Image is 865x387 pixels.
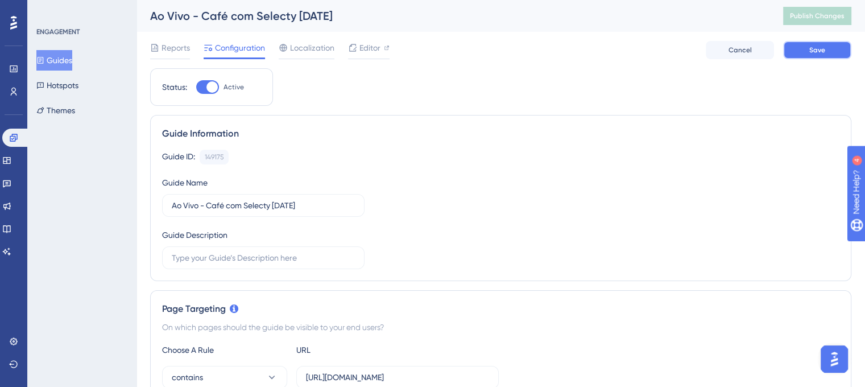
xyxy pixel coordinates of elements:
div: 149175 [205,153,224,162]
input: yourwebsite.com/path [306,371,489,384]
div: URL [296,343,421,357]
div: 4 [79,6,82,15]
div: Guide Name [162,176,208,190]
div: Guide Information [162,127,839,141]
button: Publish Changes [783,7,851,25]
input: Type your Guide’s Name here [172,199,355,212]
div: Guide ID: [162,150,195,164]
button: Hotspots [36,75,78,96]
button: Themes [36,100,75,121]
button: Save [783,41,851,59]
span: Need Help? [27,3,71,17]
span: Editor [359,41,380,55]
div: ENGAGEMENT [36,27,80,36]
button: Cancel [706,41,774,59]
div: Page Targeting [162,302,839,316]
div: Ao Vivo - Café com Selecty [DATE] [150,8,755,24]
div: Choose A Rule [162,343,287,357]
button: Guides [36,50,72,71]
div: Guide Description [162,228,227,242]
div: Status: [162,80,187,94]
input: Type your Guide’s Description here [172,252,355,264]
span: Save [809,46,825,55]
span: Publish Changes [790,11,845,20]
span: Cancel [729,46,752,55]
span: contains [172,370,203,384]
span: Active [224,83,244,92]
span: Reports [162,41,190,55]
span: Configuration [215,41,265,55]
iframe: UserGuiding AI Assistant Launcher [817,342,851,376]
div: On which pages should the guide be visible to your end users? [162,320,839,334]
span: Localization [290,41,334,55]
